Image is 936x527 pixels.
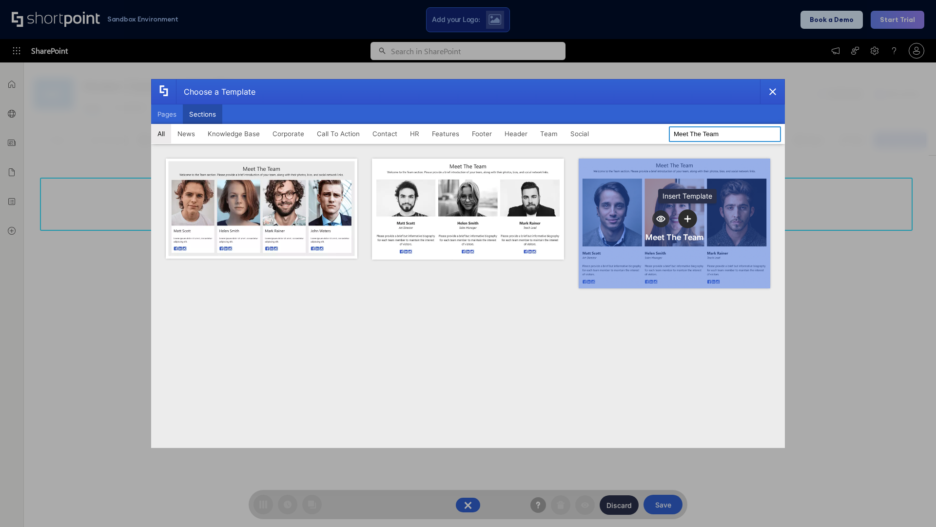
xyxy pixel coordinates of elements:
button: Corporate [266,124,311,143]
div: Choose a Template [176,80,255,104]
button: Social [564,124,595,143]
button: Sections [183,104,222,124]
input: Search [669,126,781,142]
div: Meet The Team [645,232,703,242]
div: template selector [151,79,785,448]
button: HR [404,124,426,143]
button: News [171,124,201,143]
button: Features [426,124,466,143]
button: Contact [366,124,404,143]
button: Footer [466,124,498,143]
button: Call To Action [311,124,366,143]
button: Knowledge Base [201,124,266,143]
iframe: Chat Widget [887,480,936,527]
button: Team [534,124,564,143]
button: Pages [151,104,183,124]
button: Header [498,124,534,143]
button: All [151,124,171,143]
